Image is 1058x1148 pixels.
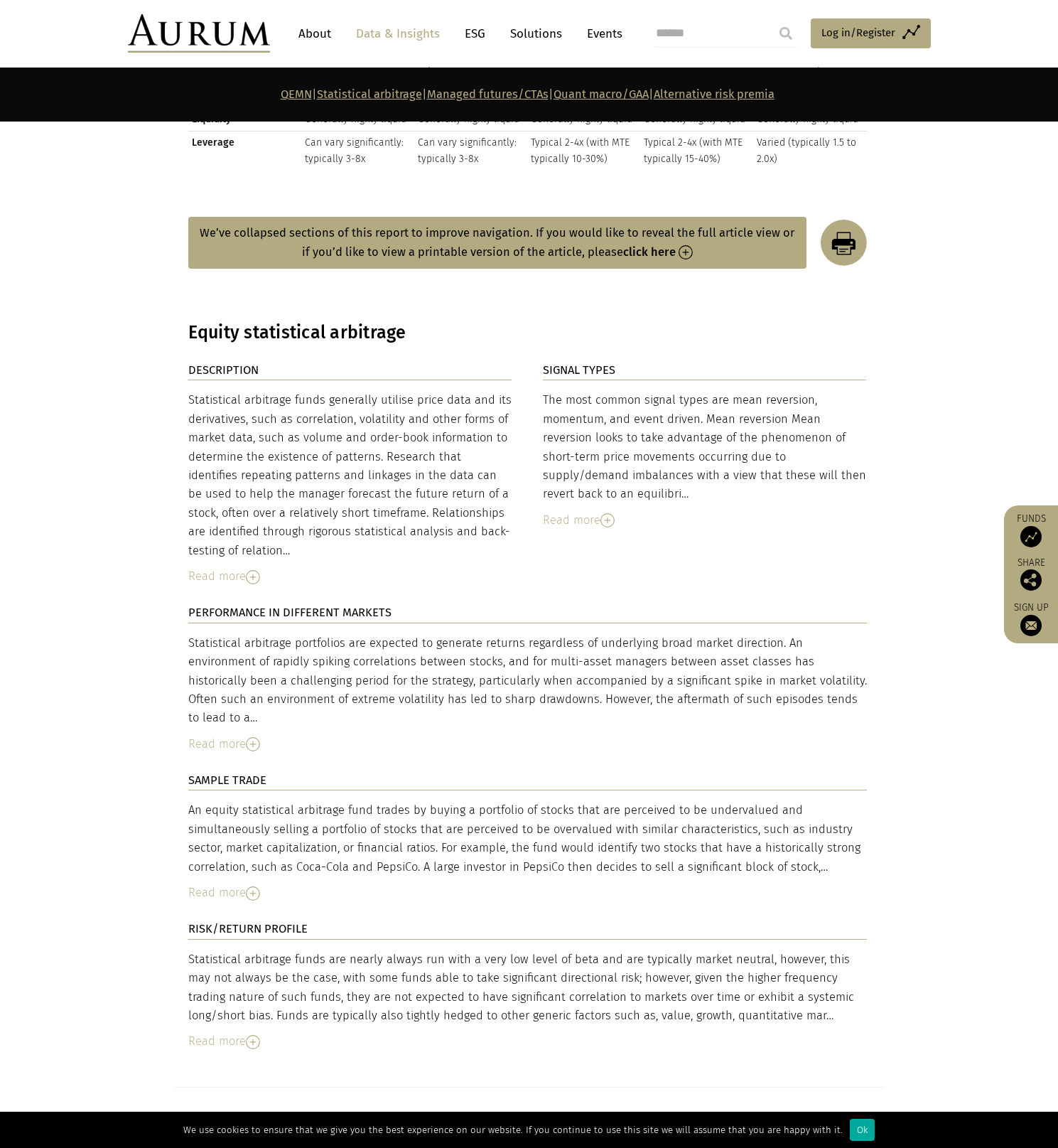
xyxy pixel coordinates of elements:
strong: SAMPLE TRADE [188,773,266,787]
img: Read More [246,886,260,901]
div: Read more [188,1032,867,1051]
img: Read More [246,570,260,584]
div: Statistical arbitrage funds are nearly always run with a very low level of beta and are typically... [188,950,867,1026]
a: Solutions [503,21,569,47]
img: Aurum [128,14,270,53]
div: Statistical arbitrage portfolios are expected to generate returns regardless of underlying broad ... [188,634,867,728]
strong: SIGNAL TYPES [543,363,615,377]
a: Log in/Register [811,18,931,48]
a: QEMN [281,87,312,101]
img: Read More [600,513,615,527]
img: Read More [246,737,260,751]
input: Submit [772,19,800,48]
div: Share [1011,558,1051,591]
strong: PERFORMANCE IN DIFFERENT MARKETS [188,606,392,619]
td: Leverage [188,132,302,171]
img: Access Funds [1020,526,1042,547]
a: Sign up [1011,601,1051,636]
h3: Equity statistical arbitrage [188,322,867,343]
div: Read more [188,884,867,902]
button: We’ve collapsed sections of this report to improve navigation. If you would like to reveal the fu... [188,217,806,269]
a: Events [580,21,622,47]
img: Read More [246,1035,260,1049]
td: Varied (typically 1.5 to 2.0x) [753,132,866,171]
div: Ok [850,1119,875,1141]
td: Can vary significantly: typically 3-8x [301,132,414,171]
td: Typical 2-4x (with MTE typically 15-40%) [640,132,753,171]
a: ESG [458,21,492,47]
div: Read more [188,735,867,753]
a: Funds [1011,513,1051,547]
div: Statistical arbitrage funds generally utilise price data and its derivatives, such as correlation... [188,391,512,560]
div: The most common signal types are mean reversion, momentum, and event driven. Mean reversion Mean ... [543,391,867,503]
a: Quant macro/GAA [554,87,649,101]
strong: | | | | [281,87,774,101]
a: Statistical arbitrage [317,87,422,101]
img: Share this post [1020,569,1042,591]
strong: RISK/RETURN PROFILE [188,922,308,935]
img: Read More [679,245,693,259]
td: Can vary significantly: typically 3-8x [414,132,527,171]
a: Managed futures/CTAs [427,87,549,101]
strong: DESCRIPTION [188,363,259,377]
td: Typical 2-4x (with MTE typically 10-30%) [527,132,640,171]
div: Read more [543,511,867,530]
a: About [291,21,338,47]
strong: click here [623,245,676,259]
div: Read more [188,567,512,586]
img: Sign up to our newsletter [1020,615,1042,636]
div: An equity statistical arbitrage fund trades by buying a portfolio of stocks that are perceived to... [188,801,867,876]
span: Log in/Register [821,24,895,41]
a: Data & Insights [349,21,447,47]
img: Print Report [806,220,867,266]
a: Alternative risk premia [654,87,774,101]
